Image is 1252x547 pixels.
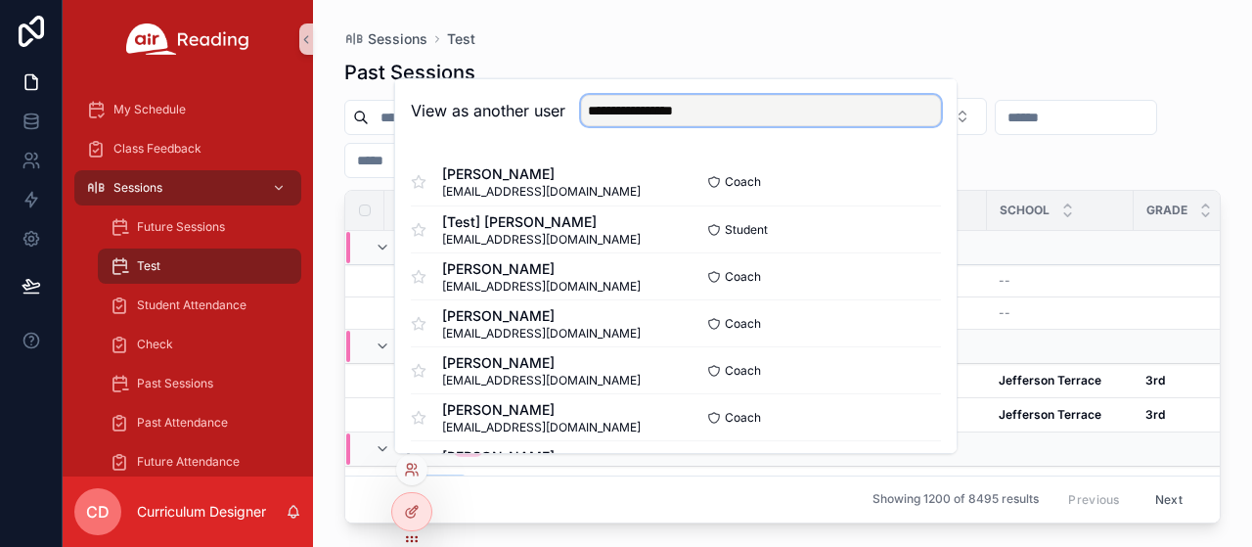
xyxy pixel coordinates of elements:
[442,419,641,434] span: [EMAIL_ADDRESS][DOMAIN_NAME]
[442,278,641,294] span: [EMAIL_ADDRESS][DOMAIN_NAME]
[368,29,427,49] span: Sessions
[442,305,641,325] span: [PERSON_NAME]
[113,102,186,117] span: My Schedule
[420,475,454,492] div: ended
[1146,203,1187,218] span: Grade
[725,268,761,284] span: Coach
[1145,407,1165,422] strong: 3rd
[74,131,301,166] a: Class Feedback
[74,92,301,127] a: My Schedule
[1141,484,1196,515] button: Next
[113,141,201,157] span: Class Feedback
[442,258,641,278] span: [PERSON_NAME]
[999,373,1122,388] a: Jefferson Terrace
[98,288,301,323] a: Student Attendance
[137,219,225,235] span: Future Sessions
[442,231,641,247] span: [EMAIL_ADDRESS][DOMAIN_NAME]
[98,405,301,440] a: Past Attendance
[447,29,475,49] a: Test
[137,376,213,391] span: Past Sessions
[86,500,110,524] span: CD
[999,305,1010,321] span: --
[725,315,761,331] span: Coach
[1145,373,1165,387] strong: 3rd
[725,174,761,190] span: Coach
[442,211,641,231] span: [Test] [PERSON_NAME]
[137,337,173,352] span: Check
[411,99,565,122] h2: View as another user
[442,352,641,372] span: [PERSON_NAME]
[999,273,1122,289] a: --
[999,305,1122,321] a: --
[344,29,427,49] a: Sessions
[98,366,301,401] a: Past Sessions
[344,59,475,86] h1: Past Sessions
[137,502,266,522] p: Curriculum Designer
[408,475,519,492] a: ended
[137,415,228,431] span: Past Attendance
[725,221,768,237] span: Student
[872,492,1039,508] span: Showing 1200 of 8495 results
[113,180,162,196] span: Sessions
[442,446,641,466] span: [PERSON_NAME]
[98,249,301,284] a: Test
[999,373,1101,387] strong: Jefferson Terrace
[442,325,641,341] span: [EMAIL_ADDRESS][DOMAIN_NAME]
[137,258,160,274] span: Test
[442,399,641,419] span: [PERSON_NAME]
[442,184,641,200] span: [EMAIL_ADDRESS][DOMAIN_NAME]
[725,409,761,425] span: Coach
[999,273,1010,289] span: --
[999,407,1122,423] a: Jefferson Terrace
[442,372,641,387] span: [EMAIL_ADDRESS][DOMAIN_NAME]
[98,327,301,362] a: Check
[1000,203,1050,218] span: School
[442,164,641,184] span: [PERSON_NAME]
[98,209,301,245] a: Future Sessions
[999,407,1101,422] strong: Jefferson Terrace
[74,170,301,205] a: Sessions
[137,297,246,313] span: Student Attendance
[63,78,313,477] div: scrollable content
[725,362,761,378] span: Coach
[126,23,249,55] img: App logo
[137,454,240,470] span: Future Attendance
[98,444,301,479] a: Future Attendance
